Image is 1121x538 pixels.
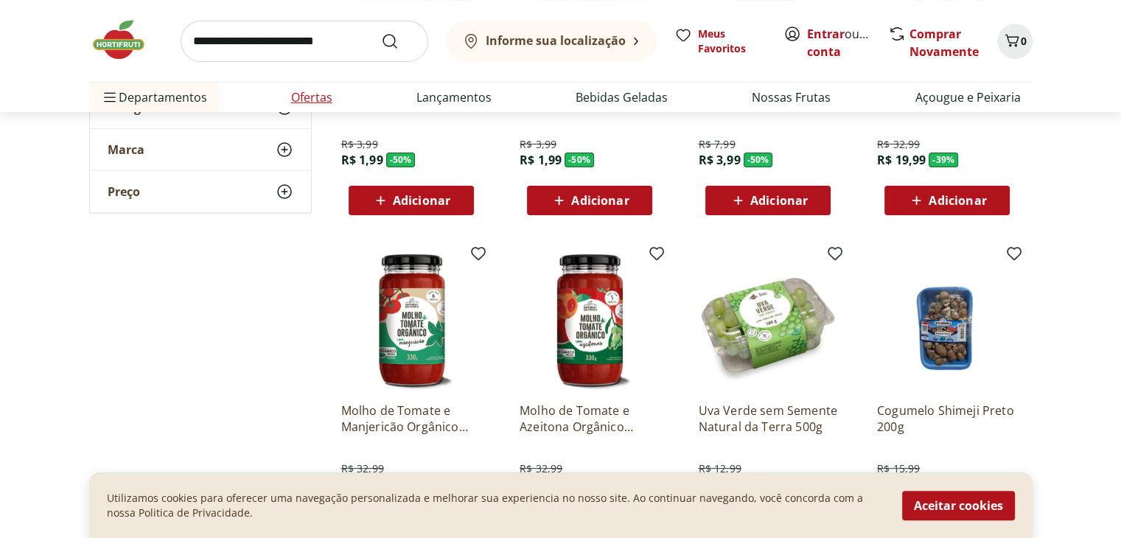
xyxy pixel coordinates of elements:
span: Marca [108,142,144,157]
a: Bebidas Geladas [576,88,668,106]
span: R$ 19,99 [877,152,926,168]
button: Adicionar [884,186,1010,215]
span: Preço [108,184,140,199]
a: Nossas Frutas [752,88,831,106]
span: - 39 % [929,153,958,167]
a: Açougue e Peixaria [915,88,1020,106]
img: Hortifruti [89,18,163,62]
span: R$ 15,99 [877,461,920,476]
button: Informe sua localização [446,21,657,62]
a: Lançamentos [416,88,492,106]
span: R$ 7,99 [698,137,735,152]
button: Marca [90,129,311,170]
button: Adicionar [705,186,831,215]
span: Adicionar [571,195,629,206]
button: Submit Search [381,32,416,50]
a: Meus Favoritos [674,27,766,56]
img: Molho de Tomate e Manjericão Orgânico Natural Da Terra 330g [341,251,481,391]
a: Cogumelo Shimeji Preto 200g [877,402,1017,435]
button: Aceitar cookies [902,491,1015,520]
b: Informe sua localização [486,32,626,49]
span: R$ 3,99 [698,152,740,168]
a: Entrar [807,26,845,42]
span: R$ 3,99 [341,137,378,152]
span: Meus Favoritos [698,27,766,56]
button: Adicionar [349,186,474,215]
img: Molho de Tomate e Azeitona Orgânico Natural Da Terra 330g [520,251,660,391]
button: Menu [101,80,119,115]
button: Adicionar [527,186,652,215]
span: - 50 % [386,153,416,167]
span: R$ 1,99 [520,152,562,168]
input: search [181,21,428,62]
span: R$ 1,99 [341,152,383,168]
span: R$ 32,99 [520,461,562,476]
a: Ofertas [291,88,332,106]
p: Utilizamos cookies para oferecer uma navegação personalizada e melhorar sua experiencia no nosso ... [107,491,884,520]
span: R$ 12,99 [698,461,741,476]
a: Uva Verde sem Semente Natural da Terra 500g [698,402,838,435]
span: ou [807,25,873,60]
span: - 50 % [744,153,773,167]
span: Adicionar [929,195,986,206]
span: 0 [1021,34,1027,48]
span: Adicionar [750,195,808,206]
a: Criar conta [807,26,888,60]
span: R$ 32,99 [877,137,920,152]
span: Adicionar [393,195,450,206]
button: Preço [90,171,311,212]
span: Departamentos [101,80,207,115]
span: R$ 3,99 [520,137,556,152]
button: Carrinho [997,24,1033,59]
img: Uva Verde sem Semente Natural da Terra 500g [698,251,838,391]
span: - 50 % [565,153,594,167]
img: Cogumelo Shimeji Preto 200g [877,251,1017,391]
a: Molho de Tomate e Azeitona Orgânico Natural Da Terra 330g [520,402,660,435]
span: R$ 32,99 [341,461,384,476]
a: Molho de Tomate e Manjericão Orgânico Natural Da Terra 330g [341,402,481,435]
a: Comprar Novamente [909,26,979,60]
